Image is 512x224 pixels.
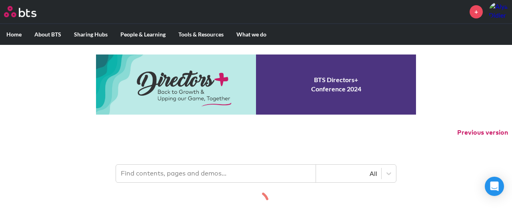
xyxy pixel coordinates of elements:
[28,24,68,45] label: About BTS
[4,6,36,17] img: BTS Logo
[470,5,483,18] a: +
[489,2,508,21] img: Alya Didier
[457,128,508,137] button: Previous version
[68,24,114,45] label: Sharing Hubs
[114,24,172,45] label: People & Learning
[489,2,508,21] a: Profile
[320,169,377,178] div: All
[116,165,316,182] input: Find contents, pages and demos...
[230,24,273,45] label: What we do
[172,24,230,45] label: Tools & Resources
[485,177,504,196] div: Open Intercom Messenger
[96,54,416,115] a: Conference 2024
[4,6,51,17] a: Go home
